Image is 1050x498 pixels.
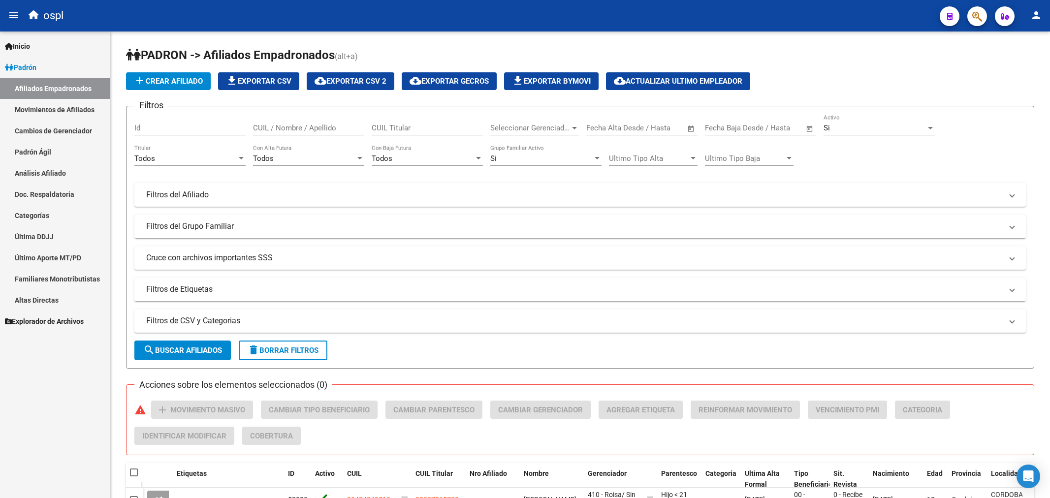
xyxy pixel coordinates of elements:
mat-panel-title: Cruce con archivos importantes SSS [146,252,1002,263]
span: Gerenciador [588,469,627,477]
button: Exportar CSV [218,72,299,90]
button: Cambiar Gerenciador [490,401,591,419]
span: Cobertura [250,432,293,440]
span: Exportar GECROS [410,77,489,86]
span: Exportar Bymovi [512,77,591,86]
button: Open calendar [804,123,816,134]
button: Exportar GECROS [402,72,497,90]
div: Open Intercom Messenger [1017,465,1040,488]
mat-expansion-panel-header: Cruce con archivos importantes SSS [134,246,1026,270]
span: Cambiar Parentesco [393,405,475,414]
datatable-header-cell: Nro Afiliado [466,463,520,496]
span: Si [824,124,830,132]
span: Movimiento Masivo [170,405,245,414]
mat-icon: add [134,75,146,87]
button: Crear Afiliado [126,72,211,90]
span: Crear Afiliado [134,77,203,86]
button: Reinformar Movimiento [691,401,800,419]
span: Reinformar Movimiento [699,405,792,414]
span: Seleccionar Gerenciador [490,124,570,132]
button: Categoria [895,401,950,419]
mat-icon: add [157,404,168,416]
datatable-header-cell: Parentesco [657,463,701,496]
mat-icon: menu [8,9,20,21]
mat-icon: file_download [512,75,524,87]
button: Vencimiento PMI [808,401,887,419]
span: Sit. Revista [833,469,857,489]
datatable-header-cell: Tipo Beneficiario [790,463,829,496]
datatable-header-cell: Sit. Revista [829,463,869,496]
span: Categoria [705,469,736,477]
span: Padrón [5,62,36,73]
mat-icon: cloud_download [410,75,421,87]
span: Identificar Modificar [142,432,226,440]
span: Localidad [991,469,1022,477]
mat-expansion-panel-header: Filtros de CSV y Categorias [134,309,1026,333]
input: Fecha inicio [586,124,626,132]
h3: Acciones sobre los elementos seleccionados (0) [134,378,332,392]
mat-icon: person [1030,9,1042,21]
span: CUIL [347,469,362,477]
span: Exportar CSV 2 [315,77,386,86]
button: Exportar Bymovi [504,72,599,90]
span: Nombre [524,469,549,477]
input: Fecha inicio [705,124,745,132]
button: Actualizar ultimo Empleador [606,72,750,90]
datatable-header-cell: Edad [923,463,948,496]
button: Cobertura [242,427,301,445]
span: PADRON -> Afiliados Empadronados [126,48,335,62]
mat-icon: file_download [226,75,238,87]
mat-icon: delete [248,344,259,356]
span: Exportar CSV [226,77,291,86]
datatable-header-cell: CUIL [343,463,397,496]
datatable-header-cell: Nombre [520,463,584,496]
mat-panel-title: Filtros del Afiliado [146,189,1002,200]
datatable-header-cell: Gerenciador [584,463,643,496]
span: CUIL Titular [415,469,453,477]
span: Categoria [903,405,942,414]
button: Open calendar [686,123,697,134]
span: Agregar Etiqueta [606,405,675,414]
button: Movimiento Masivo [151,401,253,419]
span: Buscar Afiliados [143,346,222,355]
span: Nacimiento [873,469,909,477]
mat-icon: cloud_download [315,75,326,87]
datatable-header-cell: ID [284,463,311,496]
button: Cambiar Tipo Beneficiario [261,401,378,419]
span: Borrar Filtros [248,346,318,355]
span: (alt+a) [335,52,358,61]
datatable-header-cell: CUIL Titular [412,463,466,496]
mat-panel-title: Filtros de CSV y Categorias [146,315,1002,326]
h3: Filtros [134,98,168,112]
span: Ultimo Tipo Alta [609,154,689,163]
mat-expansion-panel-header: Filtros del Grupo Familiar [134,215,1026,238]
mat-panel-title: Filtros del Grupo Familiar [146,221,1002,232]
span: Activo [315,469,335,477]
datatable-header-cell: Categoria [701,463,741,496]
span: Ultimo Tipo Baja [705,154,785,163]
button: Borrar Filtros [239,341,327,360]
span: Explorador de Archivos [5,316,84,327]
span: Todos [253,154,274,163]
input: Fecha fin [754,124,801,132]
span: Edad [927,469,943,477]
datatable-header-cell: Activo [311,463,343,496]
datatable-header-cell: Nacimiento [869,463,923,496]
input: Fecha fin [635,124,683,132]
span: Tipo Beneficiario [794,469,832,489]
mat-expansion-panel-header: Filtros del Afiliado [134,183,1026,207]
span: Todos [134,154,155,163]
span: Ultima Alta Formal [745,469,780,489]
span: Nro Afiliado [470,469,507,477]
datatable-header-cell: Ultima Alta Formal [741,463,790,496]
span: Vencimiento PMI [816,405,879,414]
span: Si [490,154,497,163]
span: ID [288,469,294,477]
button: Agregar Etiqueta [599,401,683,419]
span: Etiquetas [177,469,207,477]
span: Parentesco [661,469,697,477]
span: Provincia [952,469,981,477]
datatable-header-cell: Etiquetas [173,463,284,496]
span: Actualizar ultimo Empleador [614,77,742,86]
span: Todos [372,154,392,163]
